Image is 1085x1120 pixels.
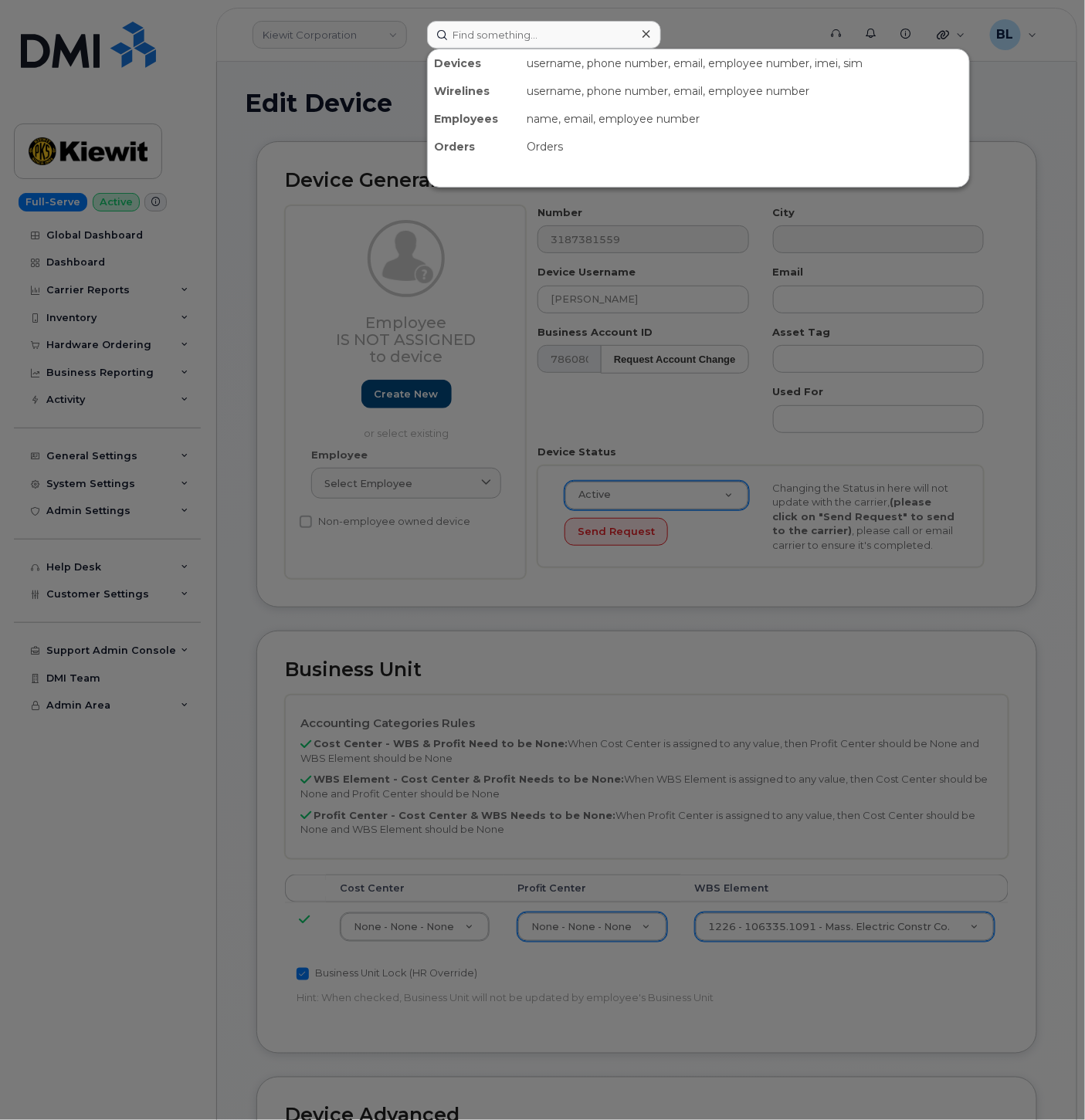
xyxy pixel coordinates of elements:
div: Wirelines [428,77,520,105]
div: Devices [428,49,520,77]
div: name, email, employee number [520,105,969,133]
div: Orders [520,133,969,161]
div: Orders [428,133,520,161]
iframe: Messenger Launcher [1018,1053,1073,1108]
div: username, phone number, email, employee number, imei, sim [520,49,969,77]
div: username, phone number, email, employee number [520,77,969,105]
div: Employees [428,105,520,133]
